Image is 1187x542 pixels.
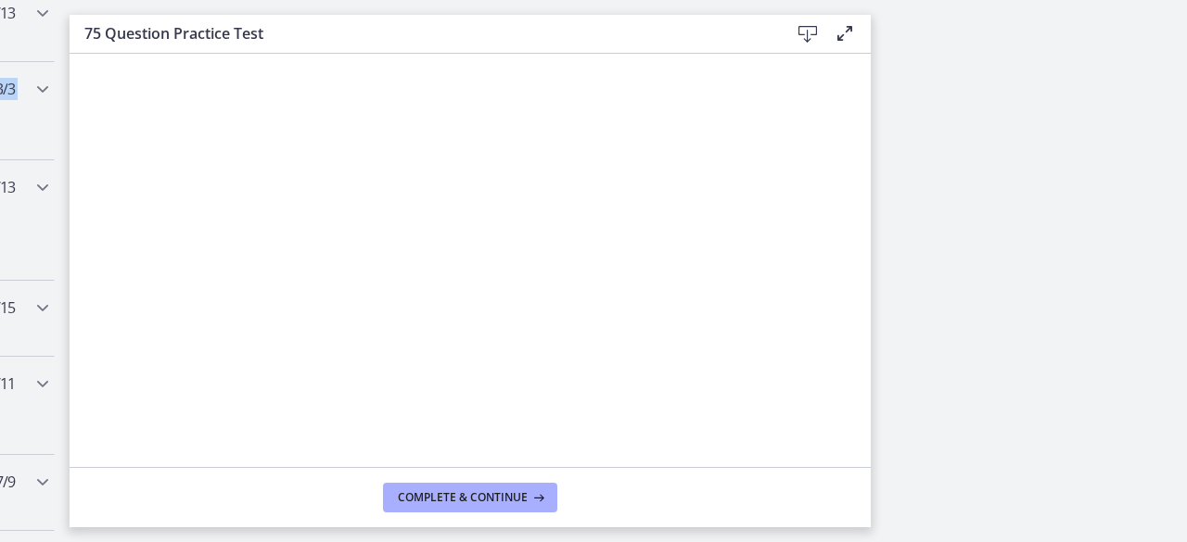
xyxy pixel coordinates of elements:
span: Complete & continue [398,490,528,505]
button: Complete & continue [383,483,557,512]
h3: 75 Question Practice Test [84,22,759,44]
